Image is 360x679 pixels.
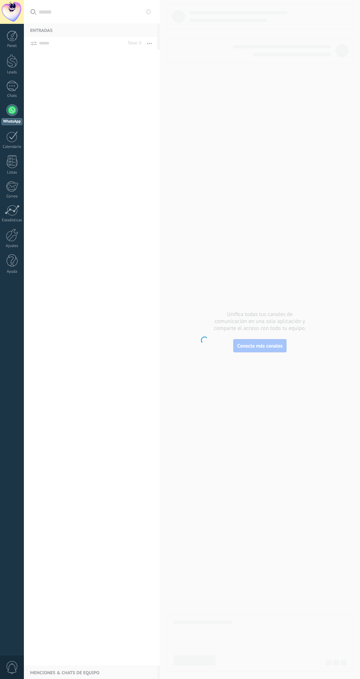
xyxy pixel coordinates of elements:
[1,218,23,223] div: Estadísticas
[1,94,23,98] div: Chats
[1,170,23,175] div: Listas
[1,244,23,248] div: Ajustes
[1,194,23,199] div: Correo
[1,145,23,149] div: Calendario
[1,70,23,75] div: Leads
[1,44,23,48] div: Panel
[1,269,23,274] div: Ayuda
[1,118,22,125] div: WhatsApp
